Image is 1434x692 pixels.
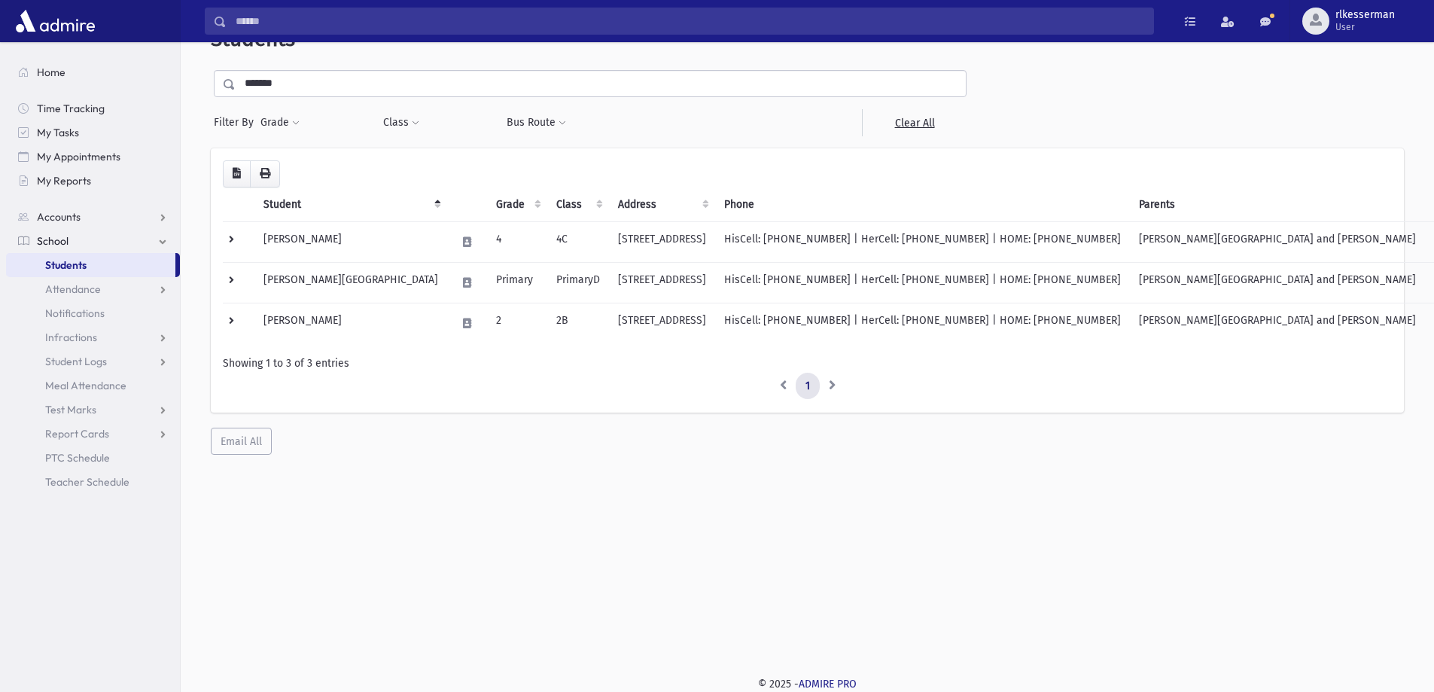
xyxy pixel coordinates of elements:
td: HisCell: [PHONE_NUMBER] | HerCell: [PHONE_NUMBER] | HOME: [PHONE_NUMBER] [715,262,1130,303]
span: User [1335,21,1395,33]
th: Parents [1130,187,1425,222]
a: Time Tracking [6,96,180,120]
td: HisCell: [PHONE_NUMBER] | HerCell: [PHONE_NUMBER] | HOME: [PHONE_NUMBER] [715,303,1130,343]
a: Notifications [6,301,180,325]
td: [STREET_ADDRESS] [609,221,715,262]
button: Class [382,109,420,136]
a: Clear All [862,109,967,136]
td: [PERSON_NAME][GEOGRAPHIC_DATA] [254,262,447,303]
a: Accounts [6,205,180,229]
td: [PERSON_NAME][GEOGRAPHIC_DATA] and [PERSON_NAME] [1130,303,1425,343]
a: School [6,229,180,253]
div: Showing 1 to 3 of 3 entries [223,355,1392,371]
span: Meal Attendance [45,379,126,392]
a: My Reports [6,169,180,193]
a: Students [6,253,175,277]
th: Grade: activate to sort column ascending [487,187,547,222]
span: PTC Schedule [45,451,110,465]
td: 4C [547,221,609,262]
span: Accounts [37,210,81,224]
button: Print [250,160,280,187]
th: Student: activate to sort column descending [254,187,447,222]
a: Test Marks [6,398,180,422]
a: Report Cards [6,422,180,446]
button: Grade [260,109,300,136]
td: 2B [547,303,609,343]
span: My Appointments [37,150,120,163]
td: 4 [487,221,547,262]
span: Report Cards [45,427,109,441]
span: Students [45,258,87,272]
span: Time Tracking [37,102,105,115]
td: [PERSON_NAME] [254,303,447,343]
a: Teacher Schedule [6,470,180,494]
span: Filter By [214,114,260,130]
td: [PERSON_NAME][GEOGRAPHIC_DATA] and [PERSON_NAME] [1130,221,1425,262]
td: [STREET_ADDRESS] [609,262,715,303]
span: My Tasks [37,126,79,139]
button: CSV [223,160,251,187]
span: Teacher Schedule [45,475,129,489]
span: My Reports [37,174,91,187]
td: [PERSON_NAME][GEOGRAPHIC_DATA] and [PERSON_NAME] [1130,262,1425,303]
td: [STREET_ADDRESS] [609,303,715,343]
a: Meal Attendance [6,373,180,398]
span: Home [37,66,65,79]
img: AdmirePro [12,6,99,36]
th: Phone [715,187,1130,222]
a: 1 [796,373,820,400]
span: rlkesserman [1335,9,1395,21]
button: Bus Route [506,109,567,136]
td: HisCell: [PHONE_NUMBER] | HerCell: [PHONE_NUMBER] | HOME: [PHONE_NUMBER] [715,221,1130,262]
td: PrimaryD [547,262,609,303]
td: Primary [487,262,547,303]
a: Student Logs [6,349,180,373]
div: © 2025 - [205,676,1410,692]
th: Address: activate to sort column ascending [609,187,715,222]
td: 2 [487,303,547,343]
a: Attendance [6,277,180,301]
span: Student Logs [45,355,107,368]
span: Notifications [45,306,105,320]
input: Search [227,8,1153,35]
button: Email All [211,428,272,455]
span: Test Marks [45,403,96,416]
span: School [37,234,69,248]
a: ADMIRE PRO [799,678,857,690]
a: My Tasks [6,120,180,145]
td: [PERSON_NAME] [254,221,447,262]
a: Home [6,60,180,84]
a: My Appointments [6,145,180,169]
a: Infractions [6,325,180,349]
th: Class: activate to sort column ascending [547,187,609,222]
span: Infractions [45,331,97,344]
a: PTC Schedule [6,446,180,470]
span: Attendance [45,282,101,296]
